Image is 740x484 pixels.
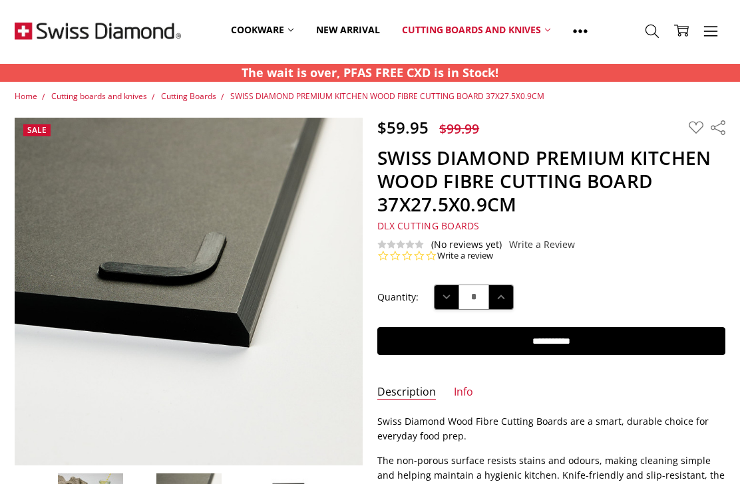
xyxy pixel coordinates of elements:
a: New arrival [305,1,391,60]
span: (No reviews yet) [431,239,502,250]
p: Swiss Diamond Wood Fibre Cutting Boards are a smart, durable choice for everyday food prep. [377,414,725,444]
a: Description [377,385,436,400]
h1: SWISS DIAMOND PREMIUM KITCHEN WOOD FIBRE CUTTING BOARD 37X27.5X0.9CM [377,146,725,216]
a: Cutting boards and knives [51,90,147,102]
a: Write a Review [509,239,575,250]
span: Sale [27,124,47,136]
span: DLX Cutting Boards [377,219,480,232]
a: Info [454,385,473,400]
span: $59.95 [377,116,429,138]
a: SWISS DIAMOND PREMIUM KITCHEN WOOD FIBRE CUTTING BOARD 37X27.5X0.9CM [230,90,544,102]
p: The wait is over, PFAS FREE CXD is in Stock! [242,64,498,82]
a: Write a review [437,250,493,262]
a: Cutting boards and knives [391,1,562,60]
a: Home [15,90,37,102]
label: Quantity: [377,290,419,304]
span: $99.99 [439,120,479,138]
a: Show All [562,1,599,60]
a: Cookware [220,1,305,60]
a: Cutting Boards [161,90,216,102]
